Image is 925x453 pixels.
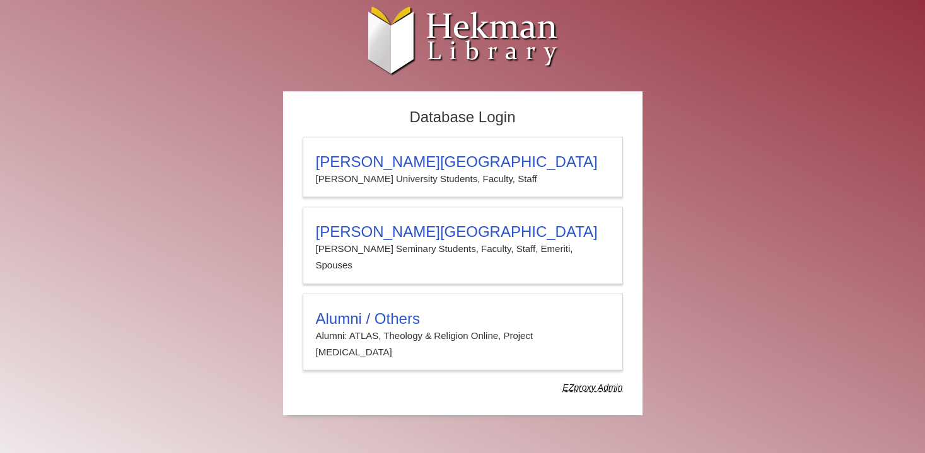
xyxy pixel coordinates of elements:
[316,153,610,171] h3: [PERSON_NAME][GEOGRAPHIC_DATA]
[316,171,610,187] p: [PERSON_NAME] University Students, Faculty, Staff
[303,207,623,284] a: [PERSON_NAME][GEOGRAPHIC_DATA][PERSON_NAME] Seminary Students, Faculty, Staff, Emeriti, Spouses
[296,105,629,130] h2: Database Login
[316,328,610,361] p: Alumni: ATLAS, Theology & Religion Online, Project [MEDICAL_DATA]
[316,241,610,274] p: [PERSON_NAME] Seminary Students, Faculty, Staff, Emeriti, Spouses
[562,382,622,393] dfn: Use Alumni login
[316,310,610,328] h3: Alumni / Others
[316,310,610,361] summary: Alumni / OthersAlumni: ATLAS, Theology & Religion Online, Project [MEDICAL_DATA]
[316,223,610,241] h3: [PERSON_NAME][GEOGRAPHIC_DATA]
[303,137,623,197] a: [PERSON_NAME][GEOGRAPHIC_DATA][PERSON_NAME] University Students, Faculty, Staff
